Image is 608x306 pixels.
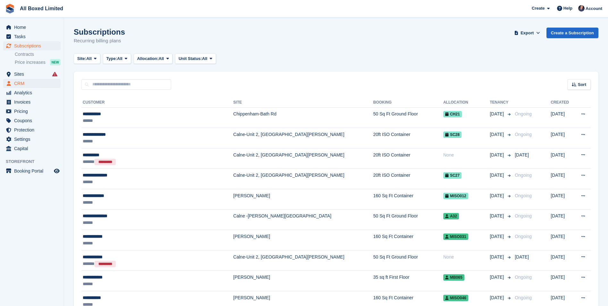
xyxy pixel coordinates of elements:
[490,254,505,260] span: [DATE]
[233,148,373,169] td: Calne-Unit 2, [GEOGRAPHIC_DATA][PERSON_NAME]
[551,189,574,210] td: [DATE]
[443,98,490,108] th: Allocation
[490,152,505,158] span: [DATE]
[3,88,61,97] a: menu
[14,116,53,125] span: Coupons
[373,98,443,108] th: Booking
[175,54,216,64] button: Unit Status: All
[3,70,61,79] a: menu
[373,250,443,271] td: 50 Sq Ft Ground Floor
[3,41,61,50] a: menu
[14,107,53,116] span: Pricing
[3,144,61,153] a: menu
[551,148,574,169] td: [DATE]
[3,32,61,41] a: menu
[202,55,207,62] span: All
[233,169,373,189] td: Calne-Unit 2, [GEOGRAPHIC_DATA][PERSON_NAME]
[53,167,61,175] a: Preview store
[373,169,443,189] td: 20ft ISO Container
[106,55,117,62] span: Type:
[551,98,574,108] th: Created
[14,98,53,106] span: Invoices
[443,274,464,281] span: MB065
[14,41,53,50] span: Subscriptions
[515,152,529,157] span: [DATE]
[14,135,53,144] span: Settings
[578,81,586,88] span: Sort
[443,172,462,179] span: SC27
[490,172,505,179] span: [DATE]
[443,234,468,240] span: MISO031
[233,250,373,271] td: Calne-Unit 2, [GEOGRAPHIC_DATA][PERSON_NAME]
[373,209,443,230] td: 50 Sq Ft Ground Floor
[373,271,443,291] td: 35 sq ft First Floor
[134,54,173,64] button: Allocation: All
[373,230,443,251] td: 160 Sq Ft Container
[74,28,125,36] h1: Subscriptions
[14,79,53,88] span: CRM
[515,111,532,116] span: Ongoing
[443,111,462,117] span: CH21
[546,28,598,38] a: Create a Subscription
[373,189,443,210] td: 160 Sq Ft Container
[551,271,574,291] td: [DATE]
[6,158,64,165] span: Storefront
[233,107,373,128] td: Chippenham-Bath Rd
[515,173,532,178] span: Ongoing
[563,5,572,12] span: Help
[233,209,373,230] td: Calne -[PERSON_NAME][GEOGRAPHIC_DATA]
[137,55,159,62] span: Allocation:
[515,295,532,300] span: Ongoing
[3,107,61,116] a: menu
[515,132,532,137] span: Ongoing
[521,30,534,36] span: Export
[3,23,61,32] a: menu
[159,55,164,62] span: All
[443,213,459,219] span: A32
[233,230,373,251] td: [PERSON_NAME]
[373,107,443,128] td: 50 Sq Ft Ground Floor
[15,59,46,65] span: Price increases
[14,70,53,79] span: Sites
[3,125,61,134] a: menu
[81,98,233,108] th: Customer
[77,55,86,62] span: Site:
[515,213,532,218] span: Ongoing
[15,51,61,57] a: Contracts
[179,55,202,62] span: Unit Status:
[3,98,61,106] a: menu
[490,233,505,240] span: [DATE]
[3,116,61,125] a: menu
[551,128,574,149] td: [DATE]
[14,88,53,97] span: Analytics
[50,59,61,65] div: NEW
[513,28,541,38] button: Export
[233,189,373,210] td: [PERSON_NAME]
[578,5,585,12] img: Dan Goss
[373,148,443,169] td: 20ft ISO Container
[490,111,505,117] span: [DATE]
[551,107,574,128] td: [DATE]
[515,234,532,239] span: Ongoing
[17,3,66,14] a: All Boxed Limited
[515,254,529,259] span: [DATE]
[3,135,61,144] a: menu
[14,144,53,153] span: Capital
[15,59,61,66] a: Price increases NEW
[586,5,602,12] span: Account
[74,37,125,45] p: Recurring billing plans
[551,230,574,251] td: [DATE]
[551,250,574,271] td: [DATE]
[490,213,505,219] span: [DATE]
[443,295,468,301] span: MISO046
[14,166,53,175] span: Booking Portal
[490,192,505,199] span: [DATE]
[233,98,373,108] th: Site
[3,166,61,175] a: menu
[373,128,443,149] td: 20ft ISO Container
[551,169,574,189] td: [DATE]
[490,98,512,108] th: Tenancy
[490,294,505,301] span: [DATE]
[443,152,490,158] div: None
[443,254,490,260] div: None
